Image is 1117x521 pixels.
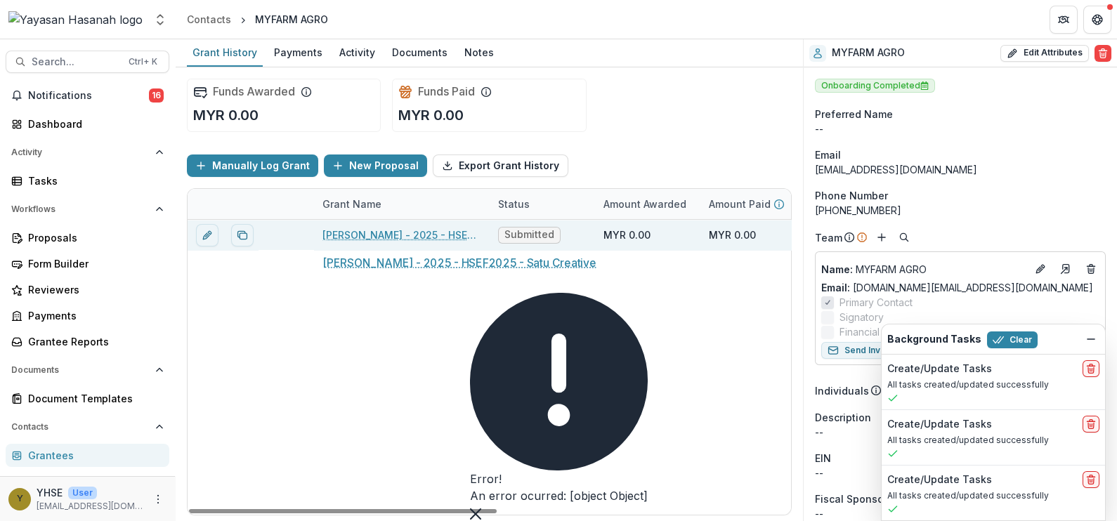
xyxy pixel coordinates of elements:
span: Preferred Name [815,107,893,121]
a: Tasks [6,169,169,192]
button: Search... [6,51,169,73]
span: Activity [11,147,150,157]
a: Notes [459,39,499,67]
button: Get Help [1083,6,1111,34]
button: Edit [1032,260,1049,277]
span: Contacts [11,422,150,432]
button: delete [1083,360,1099,377]
span: 16 [149,88,164,103]
button: Send Invite [821,342,897,359]
p: -- [815,425,1106,440]
p: MYR 0.00 [193,105,259,126]
h2: Create/Update Tasks [887,418,992,430]
button: Notifications16 [6,84,169,107]
div: Payments [28,308,158,323]
img: Yayasan Hasanah logo [8,11,143,28]
div: Form Builder [28,256,158,271]
h2: Create/Update Tasks [887,363,992,375]
p: All tasks created/updated successfully [887,434,1099,447]
a: Activity [334,39,381,67]
h2: Funds Paid [418,85,475,98]
a: Reviewers [6,278,169,301]
a: Grantee Reports [6,330,169,353]
p: All tasks created/updated successfully [887,489,1099,502]
p: YHSE [37,485,63,500]
span: Phone Number [815,188,888,203]
a: Payments [268,39,328,67]
p: [EMAIL_ADDRESS][DOMAIN_NAME] [37,500,144,513]
div: Status [490,189,595,219]
div: Document Templates [28,391,158,406]
div: Grant Name [314,189,490,219]
p: All tasks created/updated successfully [887,378,1099,391]
button: Duplicate proposal [231,224,254,246]
span: Email: [821,282,850,294]
div: Amount Awarded [595,189,700,219]
a: Proposals [6,226,169,249]
button: Export Grant History [433,154,568,177]
h2: MYFARM AGRO [832,47,905,59]
div: Contacts [187,12,231,27]
a: Contacts [181,9,237,29]
div: Grant Name [314,197,390,211]
div: -- [815,466,1106,480]
h2: Funds Awarded [213,85,295,98]
p: Amount Paid [709,197,771,211]
span: Fiscal Sponsor [815,492,887,506]
div: -- [815,121,1106,136]
button: Open Workflows [6,198,169,220]
div: YHSE [17,494,23,503]
div: MYR 0.00 [603,227,651,242]
div: Proposals [28,230,158,245]
a: Payments [6,304,169,327]
a: Documents [386,39,453,67]
span: Notifications [28,90,149,102]
h2: Create/Update Tasks [887,474,992,486]
button: delete [1083,416,1099,433]
span: Email [815,147,841,162]
div: Dashboard [28,117,158,131]
span: Completed on Oct 13, 2025 [920,81,929,90]
span: Search... [32,56,120,68]
p: Individuals [815,383,869,398]
span: Documents [11,365,150,375]
button: Search [896,229,913,246]
div: Payments [268,42,328,62]
button: edit [196,224,218,246]
a: Dashboard [6,112,169,136]
button: New Proposal [324,154,427,177]
div: Grantee Reports [28,334,158,349]
a: Document Templates [6,387,169,410]
button: Open Contacts [6,416,169,438]
nav: breadcrumb [181,9,334,29]
a: Name: MYFARM AGRO [821,262,1026,277]
div: MYR 0.00 [709,227,756,242]
a: Grant History [187,39,263,67]
button: Edit Attributes [1000,45,1089,62]
div: -- [815,506,1106,521]
div: Grantees [28,448,158,463]
div: Ctrl + K [126,54,160,70]
button: Clear [987,331,1038,348]
button: Open Documents [6,359,169,381]
a: Grantees [6,444,169,467]
p: EIN [815,451,831,466]
div: Grant History [187,42,263,62]
span: Name : [821,263,853,275]
div: Activity [334,42,381,62]
div: [PHONE_NUMBER] [815,203,1106,218]
div: Communications [28,474,158,489]
button: Open entity switcher [150,6,170,34]
span: Signatory [840,310,884,324]
div: Documents [386,42,453,62]
button: More [150,491,166,508]
span: Primary Contact [840,295,913,310]
div: [EMAIL_ADDRESS][DOMAIN_NAME] [815,162,1106,177]
button: Manually Log Grant [187,154,318,177]
p: MYFARM AGRO [821,262,1026,277]
a: Go to contact [1054,258,1077,280]
span: Workflows [11,204,150,214]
